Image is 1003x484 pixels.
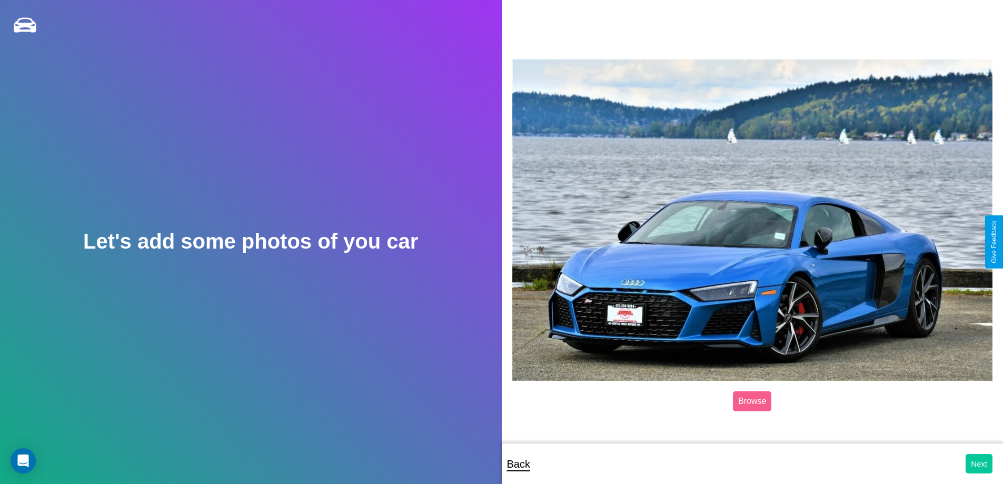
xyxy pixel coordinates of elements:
button: Next [966,454,992,473]
h2: Let's add some photos of you car [83,230,418,253]
label: Browse [733,391,771,411]
p: Back [507,455,530,473]
div: Open Intercom Messenger [11,448,36,473]
img: posted [512,59,993,381]
div: Give Feedback [990,221,998,263]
